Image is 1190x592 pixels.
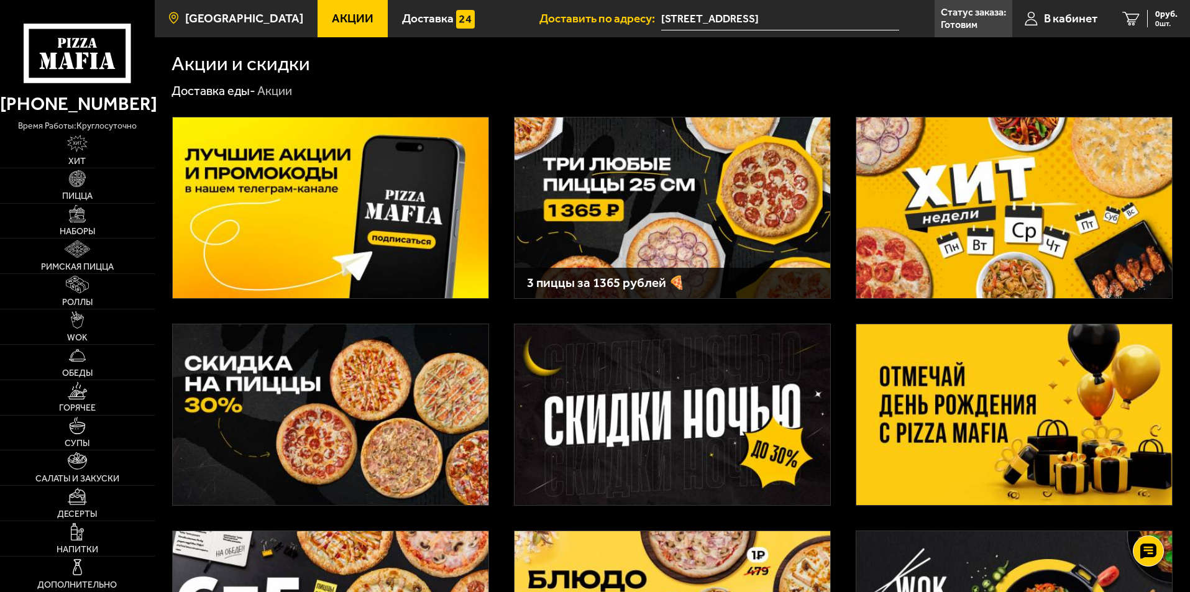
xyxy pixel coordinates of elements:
[68,157,86,166] span: Хит
[402,12,454,24] span: Доставка
[661,7,899,30] input: Ваш адрес доставки
[527,276,818,289] h3: 3 пиццы за 1365 рублей 🍕
[65,439,89,448] span: Супы
[332,12,373,24] span: Акции
[1044,12,1097,24] span: В кабинет
[172,54,310,74] h1: Акции и скидки
[1155,10,1178,19] span: 0 руб.
[661,7,899,30] span: набережная реки Мойки, 48-50-52Д
[1155,20,1178,27] span: 0 шт.
[41,263,114,271] span: Римская пицца
[59,404,96,412] span: Горячее
[60,227,95,236] span: Наборы
[172,83,255,98] a: Доставка еды-
[941,20,977,30] p: Готовим
[62,369,93,378] span: Обеды
[62,192,93,201] span: Пицца
[35,475,119,483] span: Салаты и закуски
[37,581,117,590] span: Дополнительно
[185,12,303,24] span: [GEOGRAPHIC_DATA]
[257,83,292,99] div: Акции
[941,7,1006,17] p: Статус заказа:
[539,12,661,24] span: Доставить по адресу:
[57,545,98,554] span: Напитки
[456,10,475,29] img: 15daf4d41897b9f0e9f617042186c801.svg
[57,510,97,519] span: Десерты
[67,334,88,342] span: WOK
[514,117,831,299] a: 3 пиццы за 1365 рублей 🍕
[62,298,93,307] span: Роллы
